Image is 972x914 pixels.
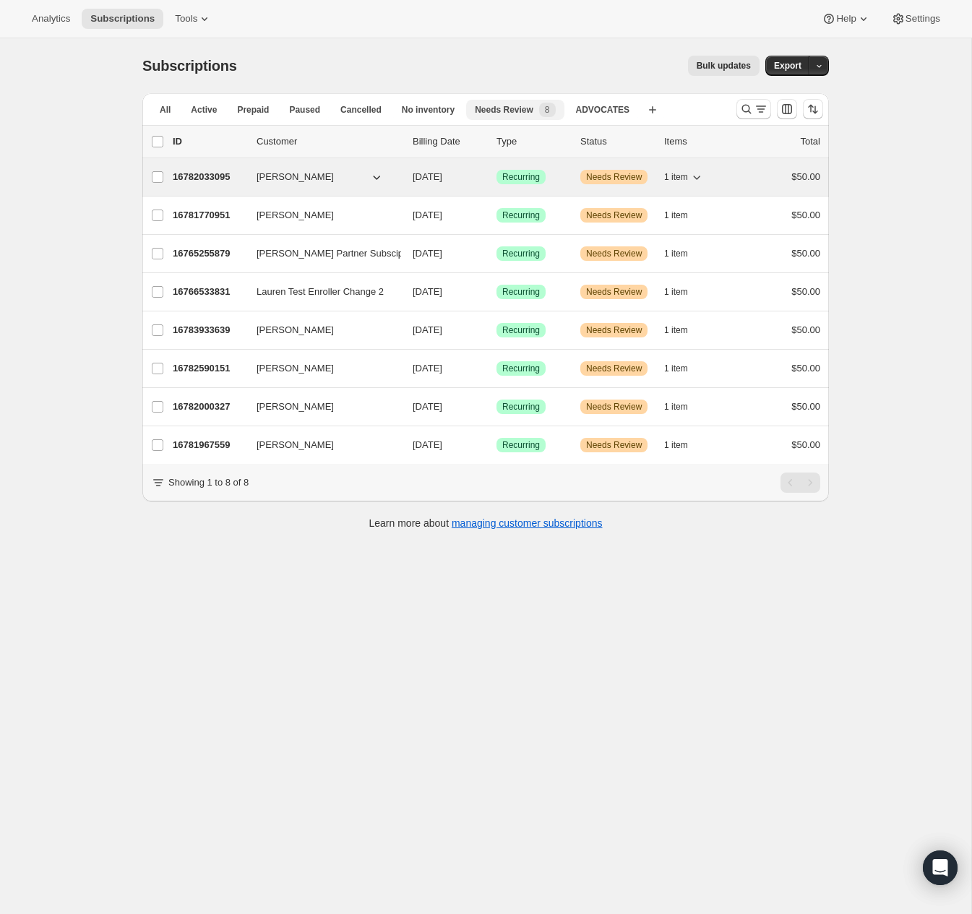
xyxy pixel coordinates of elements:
[502,171,540,183] span: Recurring
[586,286,642,298] span: Needs Review
[791,439,820,450] span: $50.00
[576,104,629,116] span: ADVOCATES
[774,60,801,72] span: Export
[413,439,442,450] span: [DATE]
[173,435,820,455] div: 16781967559[PERSON_NAME][DATE]SuccessRecurringWarningNeeds Review1 item$50.00
[82,9,163,29] button: Subscriptions
[697,60,751,72] span: Bulk updates
[173,361,245,376] p: 16782590151
[173,134,820,149] div: IDCustomerBilling DateTypeStatusItemsTotal
[664,210,688,221] span: 1 item
[664,320,704,340] button: 1 item
[173,134,245,149] p: ID
[664,358,704,379] button: 1 item
[586,248,642,259] span: Needs Review
[248,319,392,342] button: [PERSON_NAME]
[257,400,334,414] span: [PERSON_NAME]
[502,210,540,221] span: Recurring
[780,473,820,493] nav: Pagination
[496,134,569,149] div: Type
[173,167,820,187] div: 16782033095[PERSON_NAME][DATE]SuccessRecurringWarningNeeds Review1 item$50.00
[160,104,171,116] span: All
[586,324,642,336] span: Needs Review
[664,435,704,455] button: 1 item
[369,516,603,530] p: Learn more about
[257,438,334,452] span: [PERSON_NAME]
[580,134,653,149] p: Status
[791,210,820,220] span: $50.00
[413,210,442,220] span: [DATE]
[173,285,245,299] p: 16766533831
[664,243,704,264] button: 1 item
[257,323,334,337] span: [PERSON_NAME]
[836,13,856,25] span: Help
[142,58,237,74] span: Subscriptions
[664,324,688,336] span: 1 item
[173,205,820,225] div: 16781770951[PERSON_NAME][DATE]SuccessRecurringWarningNeeds Review1 item$50.00
[90,13,155,25] span: Subscriptions
[248,242,392,265] button: [PERSON_NAME] Partner Subsciption Test
[502,286,540,298] span: Recurring
[791,248,820,259] span: $50.00
[502,324,540,336] span: Recurring
[664,397,704,417] button: 1 item
[801,134,820,149] p: Total
[803,99,823,119] button: Sort the results
[402,104,455,116] span: No inventory
[882,9,949,29] button: Settings
[923,850,958,885] div: Open Intercom Messenger
[173,438,245,452] p: 16781967559
[791,171,820,182] span: $50.00
[173,208,245,223] p: 16781770951
[413,248,442,259] span: [DATE]
[237,104,269,116] span: Prepaid
[664,282,704,302] button: 1 item
[791,401,820,412] span: $50.00
[502,401,540,413] span: Recurring
[173,323,245,337] p: 16783933639
[664,286,688,298] span: 1 item
[736,99,771,119] button: Search and filter results
[166,9,220,29] button: Tools
[32,13,70,25] span: Analytics
[248,434,392,457] button: [PERSON_NAME]
[413,363,442,374] span: [DATE]
[257,134,401,149] p: Customer
[813,9,879,29] button: Help
[586,210,642,221] span: Needs Review
[765,56,810,76] button: Export
[248,204,392,227] button: [PERSON_NAME]
[586,439,642,451] span: Needs Review
[586,401,642,413] span: Needs Review
[777,99,797,119] button: Customize table column order and visibility
[173,400,245,414] p: 16782000327
[664,363,688,374] span: 1 item
[289,104,320,116] span: Paused
[248,357,392,380] button: [PERSON_NAME]
[413,324,442,335] span: [DATE]
[664,248,688,259] span: 1 item
[413,401,442,412] span: [DATE]
[641,100,664,120] button: Create new view
[452,517,603,529] a: managing customer subscriptions
[545,104,550,116] span: 8
[191,104,217,116] span: Active
[340,104,382,116] span: Cancelled
[257,285,384,299] span: Lauren Test Enroller Change 2
[413,171,442,182] span: [DATE]
[175,13,197,25] span: Tools
[173,358,820,379] div: 16782590151[PERSON_NAME][DATE]SuccessRecurringWarningNeeds Review1 item$50.00
[502,248,540,259] span: Recurring
[257,208,334,223] span: [PERSON_NAME]
[664,439,688,451] span: 1 item
[502,363,540,374] span: Recurring
[664,171,688,183] span: 1 item
[248,165,392,189] button: [PERSON_NAME]
[257,361,334,376] span: [PERSON_NAME]
[664,205,704,225] button: 1 item
[248,395,392,418] button: [PERSON_NAME]
[257,246,438,261] span: [PERSON_NAME] Partner Subsciption Test
[173,246,245,261] p: 16765255879
[664,167,704,187] button: 1 item
[791,363,820,374] span: $50.00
